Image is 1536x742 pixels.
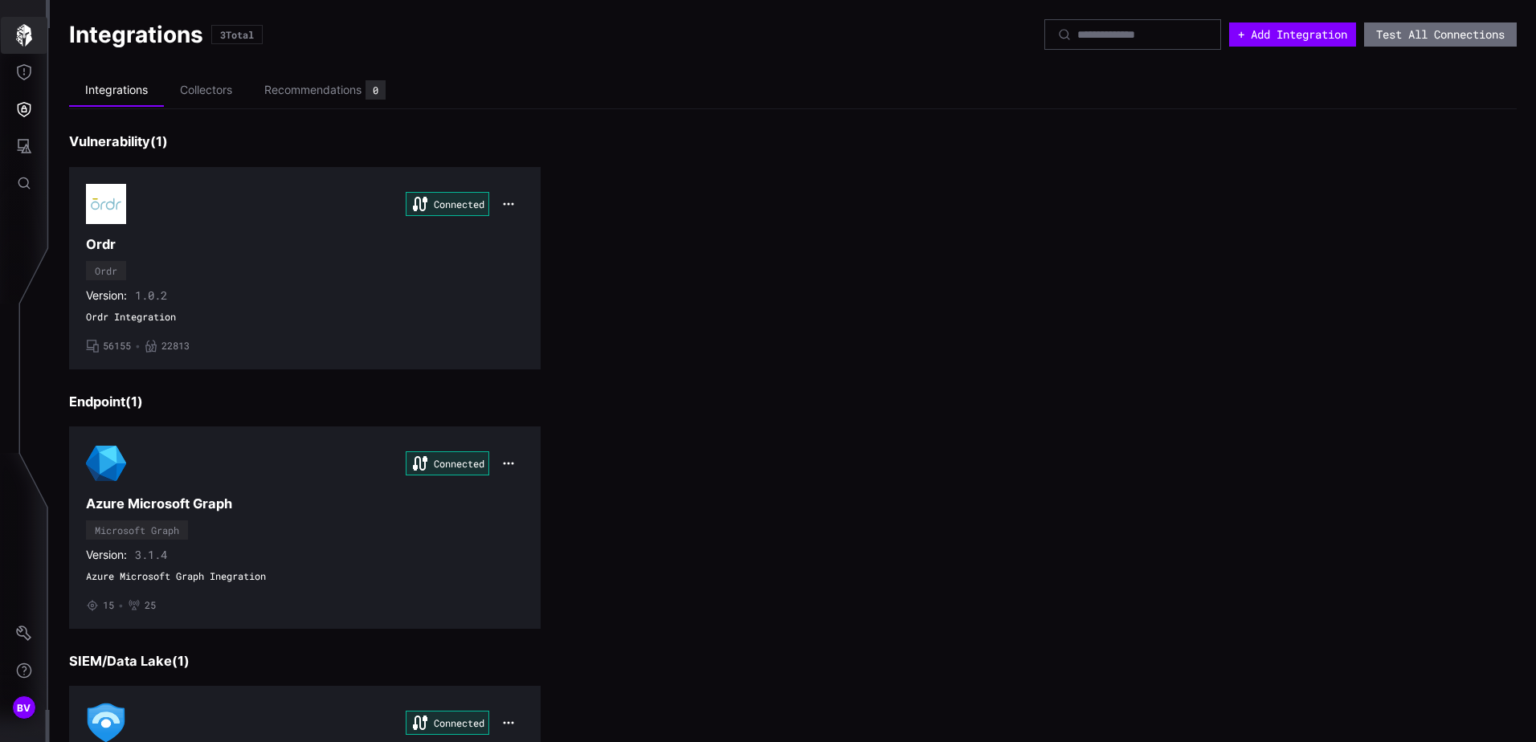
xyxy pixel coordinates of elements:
[69,133,1517,150] h3: Vulnerability ( 1 )
[86,288,127,303] span: Version:
[86,236,524,253] h3: Ordr
[69,653,1517,670] h3: SIEM/Data Lake ( 1 )
[95,525,179,535] div: Microsoft Graph
[86,443,126,483] img: Microsoft Graph
[406,711,489,735] div: Connected
[86,184,126,224] img: Ordr
[1,689,47,726] button: BV
[1364,22,1517,47] button: Test All Connections
[86,311,524,324] span: Ordr Integration
[118,599,124,612] span: •
[86,495,524,512] h3: Azure Microsoft Graph
[220,30,254,39] div: 3 Total
[69,393,1517,410] h3: Endpoint ( 1 )
[103,340,131,353] span: 56155
[17,699,31,716] span: BV
[1229,22,1356,47] button: + Add Integration
[406,192,489,216] div: Connected
[145,599,156,612] span: 25
[103,599,114,612] span: 15
[164,75,248,106] li: Collectors
[95,266,117,275] div: Ordr
[86,570,524,583] span: Azure Microsoft Graph Inegration
[135,548,167,562] span: 3.1.4
[373,85,378,95] div: 0
[406,451,489,475] div: Connected
[135,340,141,353] span: •
[86,548,127,562] span: Version:
[69,75,164,107] li: Integrations
[135,288,167,303] span: 1.0.2
[264,83,362,97] div: Recommendations
[161,340,190,353] span: 22813
[69,20,203,49] h1: Integrations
